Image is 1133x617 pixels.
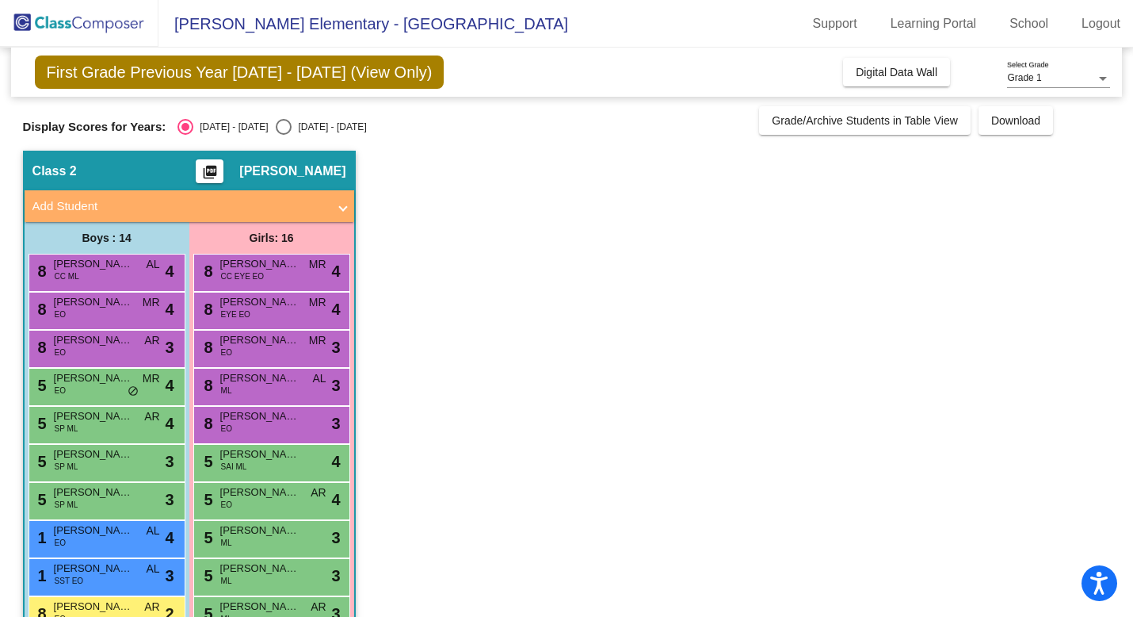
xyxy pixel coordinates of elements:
span: [PERSON_NAME] [220,446,299,462]
span: do_not_disturb_alt [128,385,139,398]
div: Girls: 16 [189,222,354,254]
button: Grade/Archive Students in Table View [759,106,971,135]
span: AR [144,599,159,615]
span: Display Scores for Years: [23,120,166,134]
span: 4 [165,412,174,435]
span: 4 [331,488,340,512]
span: AR [144,408,159,425]
span: 5 [200,529,213,546]
span: 4 [331,297,340,321]
span: [PERSON_NAME] [54,523,133,538]
span: [PERSON_NAME] [220,256,299,272]
span: 3 [331,335,340,359]
span: 8 [34,339,47,356]
span: 1 [34,529,47,546]
span: 3 [165,450,174,473]
span: [PERSON_NAME] [220,370,299,386]
span: [PERSON_NAME] [54,370,133,386]
span: SP ML [55,461,78,473]
button: Digital Data Wall [843,58,950,86]
span: 3 [331,374,340,397]
span: 4 [331,259,340,283]
span: SP ML [55,423,78,435]
span: [PERSON_NAME] [54,446,133,462]
span: 4 [331,450,340,473]
span: Class 2 [32,163,77,179]
span: Grade 1 [1007,72,1041,83]
div: Boys : 14 [25,222,189,254]
span: EO [221,499,232,511]
span: First Grade Previous Year [DATE] - [DATE] (View Only) [35,56,444,89]
span: MR [309,256,326,273]
span: 8 [200,415,213,432]
span: 5 [34,453,47,470]
span: 3 [165,564,174,588]
span: EO [55,347,66,358]
span: AR [311,599,326,615]
span: 1 [34,567,47,584]
span: EO [55,385,66,397]
span: EYE EO [221,308,250,320]
span: 8 [200,339,213,356]
div: [DATE] - [DATE] [292,120,366,134]
span: SP ML [55,499,78,511]
span: ML [221,575,232,587]
span: [PERSON_NAME] [54,561,133,577]
span: 3 [331,526,340,550]
span: 4 [165,297,174,321]
span: 5 [200,567,213,584]
span: 8 [34,263,47,280]
span: 3 [165,335,174,359]
mat-panel-title: Add Student [32,197,327,216]
mat-icon: picture_as_pdf [200,164,219,186]
a: Support [800,11,870,36]
span: 8 [200,377,213,394]
span: 8 [34,301,47,318]
span: [PERSON_NAME] [54,332,133,348]
mat-expansion-panel-header: Add Student [25,190,354,222]
span: ML [221,385,232,397]
span: 4 [165,259,174,283]
span: Download [991,114,1040,127]
span: MR [309,332,326,349]
span: MR [143,370,160,387]
span: [PERSON_NAME] [220,294,299,310]
a: Learning Portal [878,11,990,36]
span: Digital Data Wall [856,66,937,79]
span: MR [309,294,326,311]
span: [PERSON_NAME] [54,408,133,424]
span: AL [146,256,159,273]
span: ML [221,537,232,549]
span: AR [144,332,159,349]
span: 3 [165,488,174,512]
span: 5 [200,491,213,508]
span: 3 [331,412,340,435]
span: [PERSON_NAME] [PERSON_NAME] [54,599,133,615]
span: 5 [200,453,213,470]
span: SAI ML [221,461,247,473]
a: School [997,11,1061,36]
span: SST EO [55,575,84,587]
span: [PERSON_NAME] Laguna [54,485,133,500]
span: 5 [34,491,47,508]
span: CC ML [55,270,79,282]
span: AL [146,561,159,577]
div: [DATE] - [DATE] [193,120,268,134]
span: [PERSON_NAME] [PERSON_NAME] [220,485,299,500]
span: 5 [34,377,47,394]
span: [PERSON_NAME] [220,332,299,348]
span: 8 [200,263,213,280]
span: AL [312,370,326,387]
span: AR [311,485,326,501]
span: [PERSON_NAME] Elementary - [GEOGRAPHIC_DATA] [158,11,568,36]
button: Download [978,106,1053,135]
span: MR [143,294,160,311]
mat-radio-group: Select an option [177,119,366,135]
a: Logout [1069,11,1133,36]
span: [PERSON_NAME] [239,163,345,179]
span: [PERSON_NAME] [220,561,299,577]
span: 4 [165,374,174,397]
button: Print Students Details [196,159,223,183]
span: 8 [200,301,213,318]
span: Grade/Archive Students in Table View [772,114,958,127]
